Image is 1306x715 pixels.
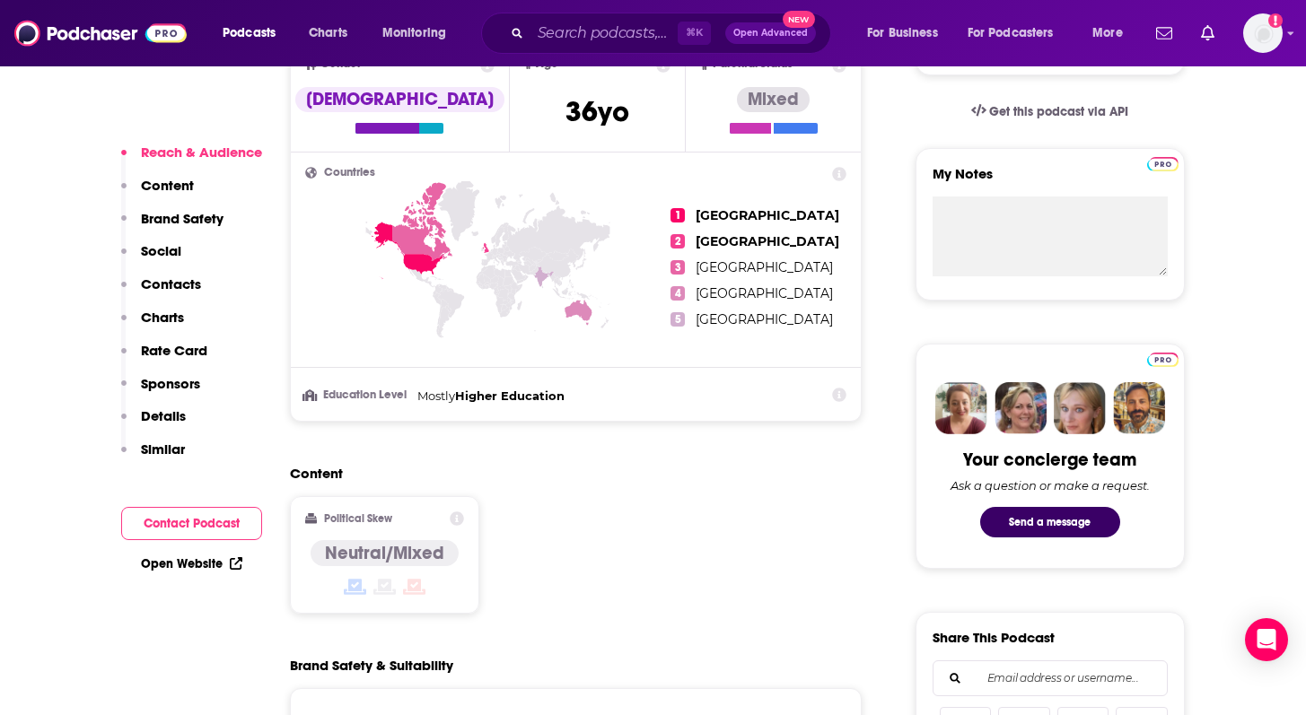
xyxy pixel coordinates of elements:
[935,382,987,434] img: Sydney Profile
[1113,382,1165,434] img: Jon Profile
[141,309,184,326] p: Charts
[121,275,201,309] button: Contacts
[948,661,1153,695] input: Email address or username...
[223,21,276,46] span: Podcasts
[325,542,444,564] h4: Neutral/Mixed
[141,407,186,424] p: Details
[1092,21,1123,46] span: More
[382,21,446,46] span: Monitoring
[1054,382,1106,434] img: Jules Profile
[1268,13,1283,28] svg: Add a profile image
[141,242,181,259] p: Social
[963,449,1136,471] div: Your concierge team
[951,478,1150,493] div: Ask a question or make a request.
[370,19,469,48] button: open menu
[455,388,565,403] span: Higher Education
[121,375,200,408] button: Sponsors
[678,22,711,45] span: ⌘ K
[737,87,810,112] div: Mixed
[121,177,194,210] button: Content
[121,242,181,275] button: Social
[498,13,848,54] div: Search podcasts, credits, & more...
[141,144,262,161] p: Reach & Audience
[1080,19,1145,48] button: open menu
[995,382,1047,434] img: Barbara Profile
[671,208,685,222] span: 1
[980,507,1120,537] button: Send a message
[1147,154,1179,171] a: Pro website
[417,388,455,403] span: Mostly
[530,19,678,48] input: Search podcasts, credits, & more...
[1245,618,1288,661] div: Open Intercom Messenger
[141,440,185,458] p: Similar
[671,312,685,327] span: 5
[121,210,224,243] button: Brand Safety
[696,311,833,327] span: [GEOGRAPHIC_DATA]
[290,657,453,674] h2: Brand Safety & Suitability
[121,309,184,342] button: Charts
[121,342,207,375] button: Rate Card
[121,144,262,177] button: Reach & Audience
[121,507,262,540] button: Contact Podcast
[867,21,938,46] span: For Business
[671,286,685,301] span: 4
[141,177,194,194] p: Content
[121,407,186,440] button: Details
[696,233,839,249] span: [GEOGRAPHIC_DATA]
[141,210,224,227] p: Brand Safety
[1147,157,1179,171] img: Podchaser Pro
[1149,18,1179,48] a: Show notifications dropdown
[733,29,808,38] span: Open Advanced
[305,389,410,401] h3: Education Level
[324,512,392,525] h2: Political Skew
[1243,13,1283,53] span: Logged in as biancagorospe
[989,104,1128,119] span: Get this podcast via API
[725,22,816,44] button: Open AdvancedNew
[1147,350,1179,367] a: Pro website
[320,58,361,70] span: Gender
[783,11,815,28] span: New
[565,94,629,129] span: 36 yo
[933,165,1168,196] label: My Notes
[121,440,185,474] button: Similar
[671,260,685,275] span: 3
[956,19,1080,48] button: open menu
[713,58,793,70] span: Parental Status
[1243,13,1283,53] img: User Profile
[696,285,833,301] span: [GEOGRAPHIC_DATA]
[297,19,358,48] a: Charts
[295,87,504,112] div: [DEMOGRAPHIC_DATA]
[14,16,187,50] img: Podchaser - Follow, Share and Rate Podcasts
[210,19,299,48] button: open menu
[933,629,1055,646] h3: Share This Podcast
[1147,353,1179,367] img: Podchaser Pro
[855,19,960,48] button: open menu
[141,375,200,392] p: Sponsors
[1194,18,1222,48] a: Show notifications dropdown
[671,234,685,249] span: 2
[1243,13,1283,53] button: Show profile menu
[536,58,558,70] span: Age
[324,167,375,179] span: Countries
[141,556,242,571] a: Open Website
[968,21,1054,46] span: For Podcasters
[141,342,207,359] p: Rate Card
[696,259,833,275] span: [GEOGRAPHIC_DATA]
[957,90,1144,134] a: Get this podcast via API
[696,207,839,223] span: [GEOGRAPHIC_DATA]
[933,660,1168,696] div: Search followers
[309,21,347,46] span: Charts
[290,465,848,482] h2: Content
[141,275,201,292] p: Contacts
